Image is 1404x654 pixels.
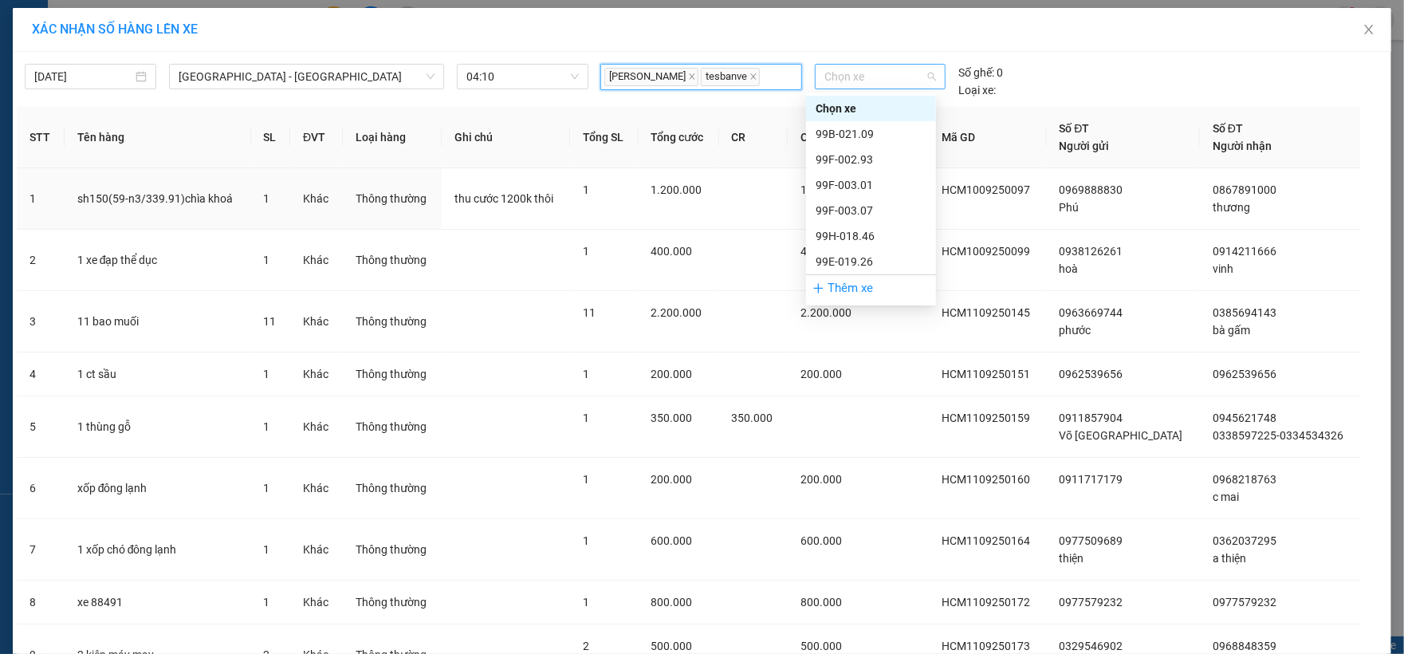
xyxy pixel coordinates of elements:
[942,640,1030,652] span: HCM1109250173
[343,291,442,353] td: Thông thường
[583,306,596,319] span: 11
[583,596,589,609] span: 1
[816,176,926,194] div: 99F-003.01
[800,306,851,319] span: 2.200.000
[806,198,936,223] div: 99F-003.07
[583,368,589,380] span: 1
[65,353,251,396] td: 1 ct sầu
[290,230,343,291] td: Khác
[942,596,1030,609] span: HCM1109250172
[1213,140,1272,152] span: Người nhận
[1060,640,1123,652] span: 0329546902
[806,147,936,172] div: 99F-002.93
[65,291,251,353] td: 11 bao muối
[806,223,936,249] div: 99H-018.46
[65,581,251,624] td: xe 88491
[343,230,442,291] td: Thông thường
[264,596,270,609] span: 1
[806,172,936,198] div: 99F-003.01
[264,543,270,556] span: 1
[1213,552,1246,565] span: a thiện
[65,458,251,519] td: xốp đông lạnh
[688,73,696,81] span: close
[806,96,936,121] div: Chọn xe
[800,640,842,652] span: 500.000
[17,519,65,581] td: 7
[290,107,343,168] th: ĐVT
[816,253,926,270] div: 99E-019.26
[1213,534,1276,547] span: 0362037295
[1060,140,1110,152] span: Người gửi
[426,72,435,81] span: down
[1060,429,1183,442] span: Võ [GEOGRAPHIC_DATA]
[942,306,1030,319] span: HCM1109250145
[1213,306,1276,319] span: 0385694143
[942,368,1030,380] span: HCM1109250151
[290,291,343,353] td: Khác
[65,230,251,291] td: 1 xe đạp thể dục
[812,282,824,294] span: plus
[1060,201,1080,214] span: Phú
[1213,473,1276,486] span: 0968218763
[806,121,936,147] div: 99B-021.09
[1060,324,1091,337] span: phước
[343,458,442,519] td: Thông thường
[343,396,442,458] td: Thông thường
[800,245,842,258] span: 400.000
[800,473,842,486] span: 200.000
[264,482,270,494] span: 1
[264,368,270,380] span: 1
[958,64,994,81] span: Số ghế:
[583,473,589,486] span: 1
[442,107,570,168] th: Ghi chú
[1060,552,1084,565] span: thiện
[1213,429,1343,442] span: 0338597225-0334534326
[816,151,926,168] div: 99F-002.93
[1060,245,1123,258] span: 0938126261
[800,183,851,196] span: 1.200.000
[651,412,693,424] span: 350.000
[1060,473,1123,486] span: 0911717179
[570,107,638,168] th: Tổng SL
[942,412,1030,424] span: HCM1109250159
[290,396,343,458] td: Khác
[1363,23,1375,36] span: close
[583,412,589,424] span: 1
[1213,640,1276,652] span: 0968848359
[1060,262,1079,275] span: hoà
[264,315,277,328] span: 11
[454,192,553,205] span: thu cước 1200k thôi
[290,581,343,624] td: Khác
[17,353,65,396] td: 4
[583,534,589,547] span: 1
[1060,534,1123,547] span: 0977509689
[1213,596,1276,609] span: 0977579232
[942,473,1030,486] span: HCM1109250160
[651,473,693,486] span: 200.000
[639,107,719,168] th: Tổng cước
[806,274,936,302] div: Thêm xe
[651,245,693,258] span: 400.000
[816,100,926,117] div: Chọn xe
[290,353,343,396] td: Khác
[65,519,251,581] td: 1 xốp chó đông lạnh
[824,65,936,89] span: Chọn xe
[604,68,698,86] span: [PERSON_NAME]
[958,64,1003,81] div: 0
[65,107,251,168] th: Tên hàng
[732,412,773,424] span: 350.000
[1060,412,1123,424] span: 0911857904
[179,65,435,89] span: Hồ Chí Minh - Bắc Ninh
[264,192,270,205] span: 1
[264,254,270,266] span: 1
[1213,262,1233,275] span: vinh
[1347,8,1391,53] button: Close
[651,368,693,380] span: 200.000
[651,596,693,609] span: 800.000
[264,420,270,433] span: 1
[1060,306,1123,319] span: 0963669744
[788,107,867,168] th: CC
[719,107,789,168] th: CR
[806,249,936,274] div: 99E-019.26
[17,230,65,291] td: 2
